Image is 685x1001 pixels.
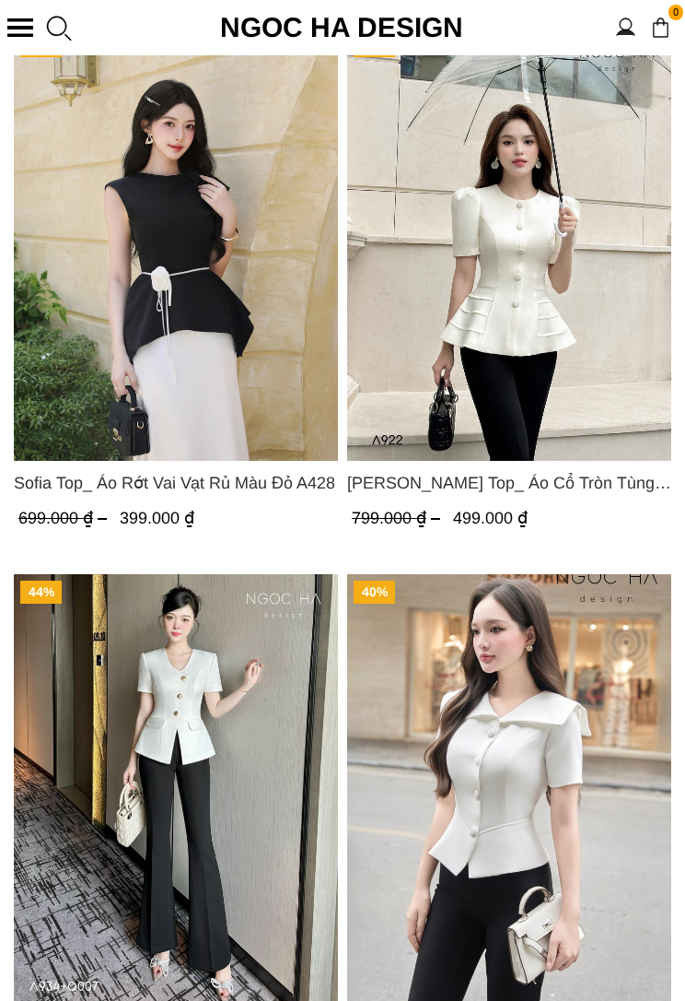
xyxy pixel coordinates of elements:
span: 399.000 ₫ [120,510,194,528]
span: [PERSON_NAME] Top_ Áo Cổ Tròn Tùng May Gân Nổi [PERSON_NAME] A922 [347,471,671,497]
a: Product image - Sofia Top_ Áo Rớt Vai Vạt Rủ Màu Đỏ A428 [14,29,338,461]
a: Link to Ellie Top_ Áo Cổ Tròn Tùng May Gân Nổi Màu Kem A922 [347,471,671,497]
span: 0 [668,5,684,20]
span: 499.000 ₫ [453,510,528,528]
a: Link to Sofia Top_ Áo Rớt Vai Vạt Rủ Màu Đỏ A428 [14,471,338,497]
a: Product image - Ellie Top_ Áo Cổ Tròn Tùng May Gân Nổi Màu Kem A922 [347,29,671,461]
img: img-CART-ICON-ksit0nf1 [650,17,671,38]
span: Sofia Top_ Áo Rớt Vai Vạt Rủ Màu Đỏ A428 [14,471,338,497]
span: 699.000 ₫ [18,510,111,528]
a: Ngoc Ha Design [203,6,480,50]
img: Sofia Top_ Áo Rớt Vai Vạt Rủ Màu Đỏ A428 [14,29,338,461]
img: Ellie Top_ Áo Cổ Tròn Tùng May Gân Nổi Màu Kem A922 [347,29,671,461]
span: 799.000 ₫ [352,510,445,528]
